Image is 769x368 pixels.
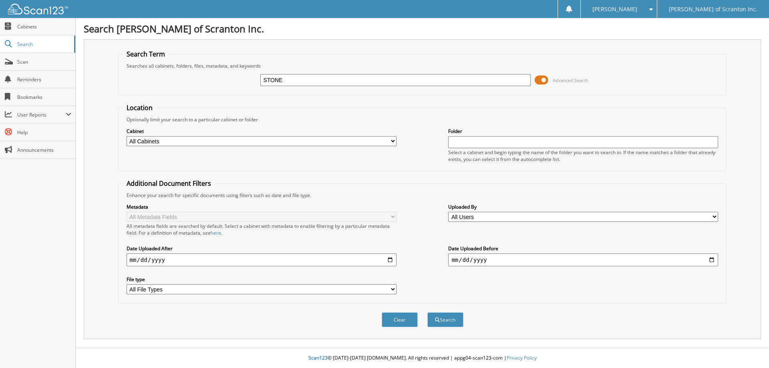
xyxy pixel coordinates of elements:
div: All metadata fields are searched by default. Select a cabinet with metadata to enable filtering b... [127,223,397,236]
legend: Additional Document Filters [123,179,215,188]
div: Optionally limit your search to a particular cabinet or folder [123,116,723,123]
label: Date Uploaded After [127,245,397,252]
label: Uploaded By [448,203,718,210]
a: Privacy Policy [507,354,537,361]
span: Help [17,129,71,136]
div: Select a cabinet and begin typing the name of the folder you want to search in. If the name match... [448,149,718,163]
label: Date Uploaded Before [448,245,718,252]
span: User Reports [17,111,66,118]
h1: Search [PERSON_NAME] of Scranton Inc. [84,22,761,35]
span: Announcements [17,147,71,153]
span: Scan123 [308,354,328,361]
label: Folder [448,128,718,135]
span: Cabinets [17,23,71,30]
label: Metadata [127,203,397,210]
iframe: Chat Widget [729,330,769,368]
span: Advanced Search [553,77,588,83]
img: scan123-logo-white.svg [8,4,68,14]
label: File type [127,276,397,283]
span: Search [17,41,70,48]
legend: Location [123,103,157,112]
span: Reminders [17,76,71,83]
div: Enhance your search for specific documents using filters such as date and file type. [123,192,723,199]
legend: Search Term [123,50,169,58]
button: Search [427,312,463,327]
a: here [211,229,221,236]
div: © [DATE]-[DATE] [DOMAIN_NAME]. All rights reserved | appg04-scan123-com | [76,348,769,368]
button: Clear [382,312,418,327]
span: [PERSON_NAME] of Scranton Inc. [669,7,757,12]
span: Scan [17,58,71,65]
input: start [127,253,397,266]
span: Bookmarks [17,94,71,101]
div: Searches all cabinets, folders, files, metadata, and keywords [123,62,723,69]
input: end [448,253,718,266]
label: Cabinet [127,128,397,135]
span: [PERSON_NAME] [592,7,637,12]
